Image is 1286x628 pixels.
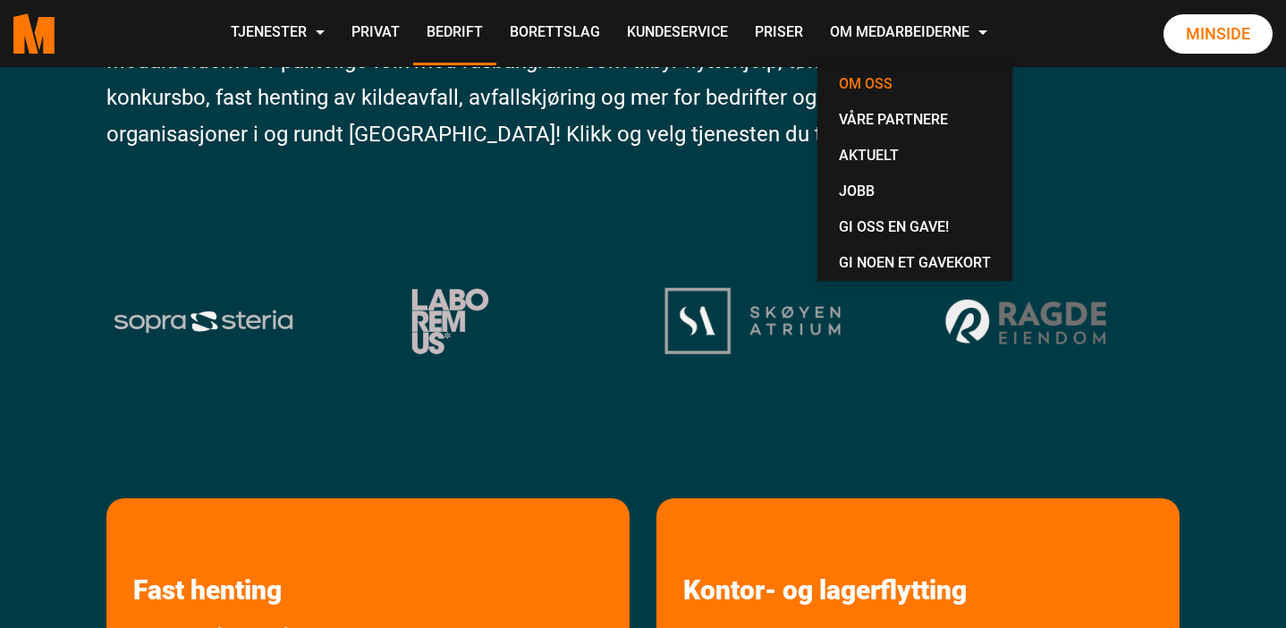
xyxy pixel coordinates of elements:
a: Aktuelt [825,138,1005,174]
a: les mer om Fast henting [106,498,309,607]
a: Tjenester [217,2,338,65]
a: Gi oss en gave! [825,209,1005,245]
a: Jobb [825,174,1005,209]
a: Bedrift [413,2,496,65]
p: Medarbeiderne er pålitelige folk med rusbakgrunn som tilbyr flyttehjelp, tømming av konkursbo, fa... [106,43,905,152]
a: les mer om Kontor- og lagerflytting [656,498,994,607]
a: Minside [1163,14,1273,54]
a: Om Medarbeiderne [816,2,1001,65]
a: Våre partnere [825,102,1005,138]
a: Privat [338,2,413,65]
a: Priser [741,2,816,65]
a: Borettslag [496,2,613,65]
img: sopra steria logo [113,309,294,334]
a: Om oss [825,66,1005,102]
a: Kundeservice [613,2,741,65]
img: logo okbnbonwi65nevcbb1i9s8fi7cq4v3pheurk5r3yf4 [664,287,841,354]
a: Gi noen et gavekort [825,245,1005,281]
img: Laboremus logo og 1 [388,288,512,354]
img: ragde okbn97d8gwrerwy0sgwppcyprqy9juuzeksfkgscu8 2 [940,293,1115,349]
